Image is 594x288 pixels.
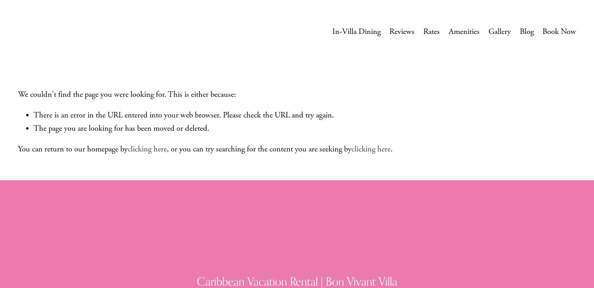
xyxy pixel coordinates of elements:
a: Reviews [389,25,414,39]
a: In-Villa Dining [332,25,381,39]
p: You can return to our homepage by , or you can try searching for the content you are seeking by . [18,143,576,156]
li: The page you are looking for has been moved or deleted. [34,122,576,135]
a: Book Now [542,25,576,39]
li: There is an error in the URL entered into your web browser. Please check the URL and try again. [34,109,576,122]
a: Gallery [489,25,511,39]
a: Rates [423,25,440,39]
a: clicking here [351,144,391,154]
a: Amenities [449,25,480,39]
p: We couldn't find the page you were looking for. This is either because: [18,70,576,101]
img: Caribbean Vacation Rental | Bon Vivant Villa [18,18,101,46]
a: Blog [520,25,534,39]
a: clicking here [128,144,167,154]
